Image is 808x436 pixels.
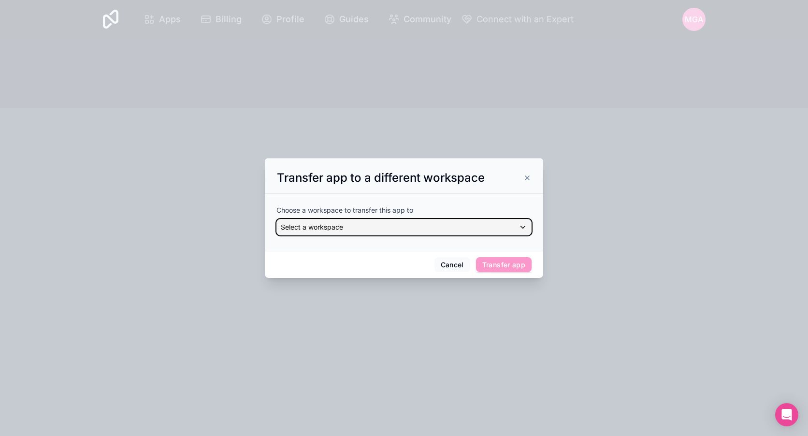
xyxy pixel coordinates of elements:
div: Open Intercom Messenger [775,403,798,426]
span: Transfer app to a different workspace [277,171,485,185]
p: Choose a workspace to transfer this app to [276,205,532,215]
span: Select a workspace [281,223,343,231]
button: Select a workspace [276,219,532,235]
button: Cancel [434,257,470,273]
